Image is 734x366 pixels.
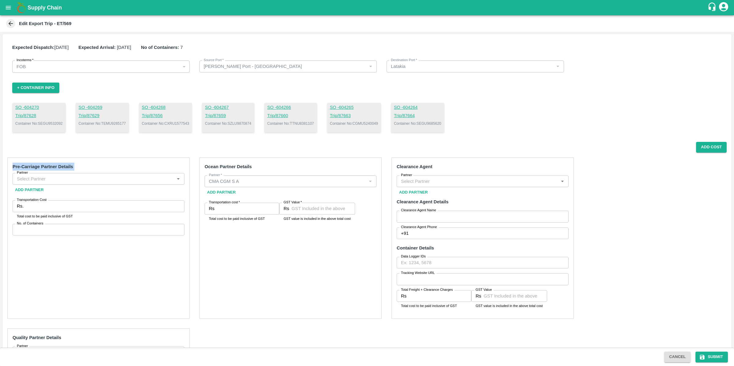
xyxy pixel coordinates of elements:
p: Total cost to be paid inclusive of GST [17,213,180,219]
a: Trip/87656 [142,113,189,119]
a: SO -604270 [15,104,63,111]
a: SO -604268 [142,104,189,111]
label: Partner [401,173,412,178]
label: GST Value [284,200,302,205]
strong: Pre-Carriage Partner Details [13,164,73,169]
label: Clearance Agent Name [401,208,436,213]
button: Cancel [664,352,691,362]
label: GST Value [476,287,492,292]
input: Select Partner [206,177,365,185]
input: GST Included in the above cost [291,203,355,214]
a: SO -604266 [267,104,314,111]
p: GST value is included in the above total cost [284,216,350,221]
a: Trip/87664 [394,113,441,119]
p: Container No: SZLU9870874 [205,121,251,126]
p: FOB [17,63,26,70]
label: Clearance Agent Phone [401,225,437,230]
div: customer-support [707,2,718,13]
label: Source Port [204,58,224,63]
input: Select Partner [14,175,172,183]
p: Container No: SEGU9685620 [394,121,441,126]
strong: Ocean Partner Details [205,164,252,169]
a: SO -604265 [330,104,378,111]
button: Add Partner [13,185,46,195]
input: Select Partner [399,177,557,185]
label: No. of Containers [17,221,43,226]
div: account of current user [718,1,729,14]
p: Container No: CGMU5240049 [330,121,378,126]
button: + Container Info [12,83,59,93]
b: Expected Arrival: [79,45,116,50]
p: Rs [209,205,214,212]
a: Trip/87629 [79,113,126,119]
input: Select Source port [201,62,365,70]
a: Trip/87660 [267,113,314,119]
button: Add Partner [205,187,238,198]
label: Partner [17,344,28,349]
a: Trip/87663 [330,113,378,119]
button: Add Partner [397,187,430,198]
button: Add Cost [696,142,727,153]
p: [DATE] [79,44,131,51]
label: Transportation Cost [17,198,46,202]
button: Open [174,175,182,183]
p: Container No: SEGU9532092 [15,121,63,126]
p: Rs [476,293,481,299]
p: Total cost to be paid inclusive of GST [209,216,275,221]
p: Container No: TTNU8381107 [267,121,314,126]
p: 7 [141,44,183,51]
button: open drawer [1,1,15,15]
label: Data Logger IDs [401,254,426,259]
img: logo [15,2,28,14]
strong: Clearance Agent Details [397,199,448,204]
p: Total cost to be paid inclusive of GST [401,303,467,309]
b: Supply Chain [28,5,62,11]
label: Total Freight + Clearance Charges [401,287,453,292]
button: Open [558,177,566,185]
p: +91 [401,230,409,237]
p: Container No: CXRU1577543 [142,121,189,126]
b: No of Containers: [141,45,179,50]
p: Rs [284,205,289,212]
a: SO -604269 [79,104,126,111]
b: Expected Dispatch: [12,45,54,50]
label: Partner [17,170,28,175]
a: SO -604264 [394,104,441,111]
p: [DATE] [12,44,69,51]
a: Supply Chain [28,3,707,12]
strong: Quality Partner Details [13,335,61,340]
a: Trip/87659 [205,113,251,119]
p: Container No: TEMU9265177 [79,121,126,126]
p: Rs. [17,203,24,209]
label: Tracking Website URL [401,271,435,275]
input: Ex: 1234, 5678 [397,257,569,268]
a: SO -604267 [205,104,251,111]
label: Destination Port [391,58,417,63]
label: Transportation cost [209,200,240,205]
strong: Container Details [397,246,434,250]
label: Incoterms [17,58,33,63]
p: GST value is included in the above total cost [476,303,543,309]
strong: Clearance Agent [397,164,432,169]
label: Partner [209,173,222,178]
p: Rs [401,293,406,299]
input: Select Destination port [388,62,552,70]
b: Edit Export Trip - ET/569 [19,21,72,26]
input: GST Included in the above cost [484,290,547,302]
a: Trip/87628 [15,113,63,119]
button: Submit [695,352,728,362]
